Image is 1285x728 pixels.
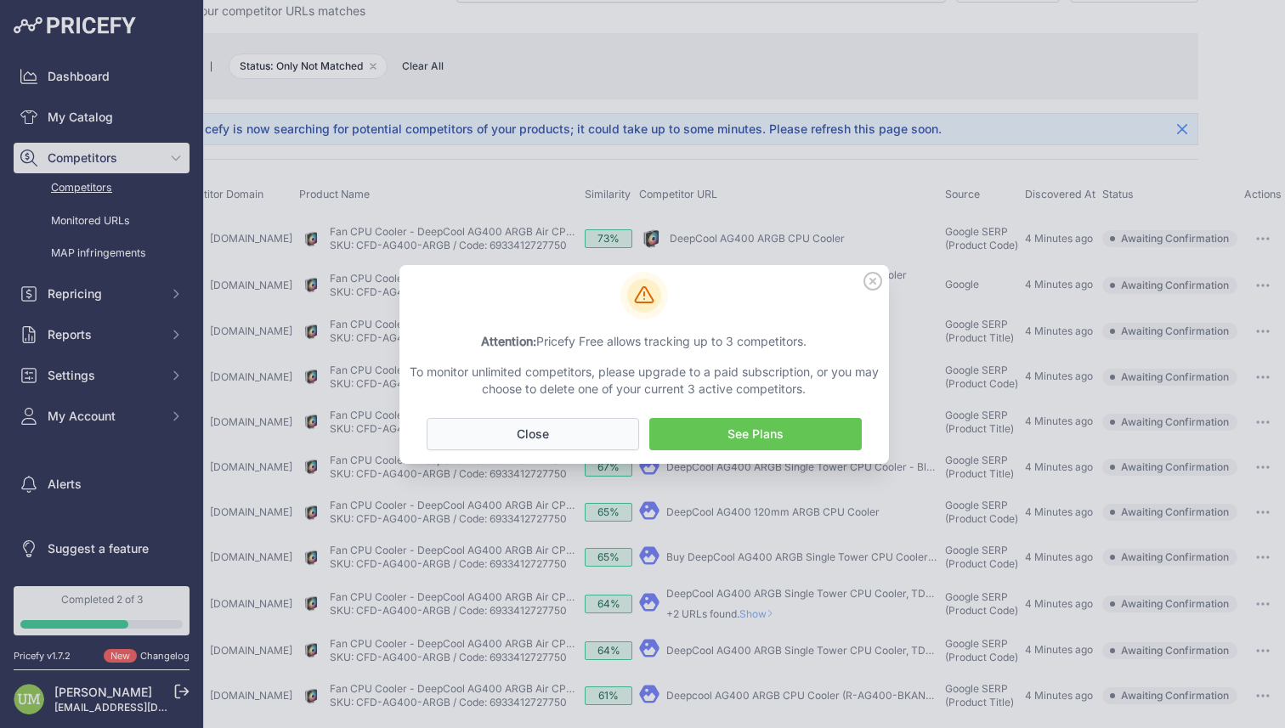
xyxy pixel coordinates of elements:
[481,334,536,348] span: Attention:
[406,333,882,350] p: Pricefy Free allows tracking up to 3 competitors.
[427,418,639,450] button: Close
[517,426,549,443] span: Close
[406,364,882,398] p: To monitor unlimited competitors, please upgrade to a paid subscription, or you may choose to del...
[649,418,862,450] a: See Plans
